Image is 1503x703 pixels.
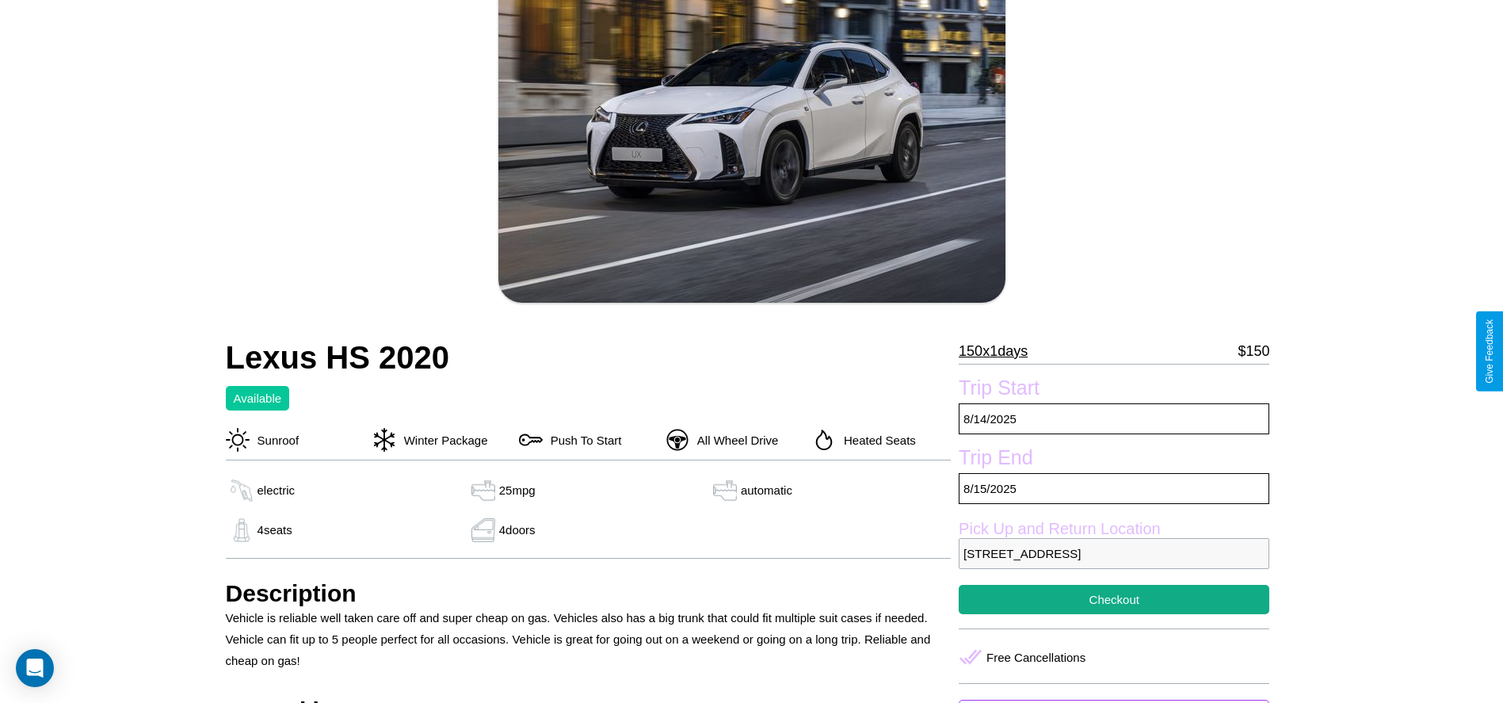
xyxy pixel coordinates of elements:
[226,479,257,502] img: gas
[499,479,536,501] p: 25 mpg
[250,430,299,451] p: Sunroof
[689,430,779,451] p: All Wheel Drive
[257,479,296,501] p: electric
[959,376,1269,403] label: Trip Start
[396,430,488,451] p: Winter Package
[959,473,1269,504] p: 8 / 15 / 2025
[226,607,952,671] p: Vehicle is reliable well taken care off and super cheap on gas. Vehicles also has a big trunk tha...
[226,340,952,376] h2: Lexus HS 2020
[1484,319,1495,384] div: Give Feedback
[226,518,257,542] img: gas
[226,580,952,607] h3: Description
[16,649,54,687] div: Open Intercom Messenger
[543,430,622,451] p: Push To Start
[959,403,1269,434] p: 8 / 14 / 2025
[959,585,1269,614] button: Checkout
[959,538,1269,569] p: [STREET_ADDRESS]
[741,479,792,501] p: automatic
[959,338,1028,364] p: 150 x 1 days
[467,479,499,502] img: gas
[836,430,916,451] p: Heated Seats
[1238,338,1269,364] p: $ 150
[959,520,1269,538] label: Pick Up and Return Location
[709,479,741,502] img: gas
[959,446,1269,473] label: Trip End
[986,647,1085,668] p: Free Cancellations
[499,519,536,541] p: 4 doors
[257,519,292,541] p: 4 seats
[467,518,499,542] img: gas
[234,388,282,409] p: Available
